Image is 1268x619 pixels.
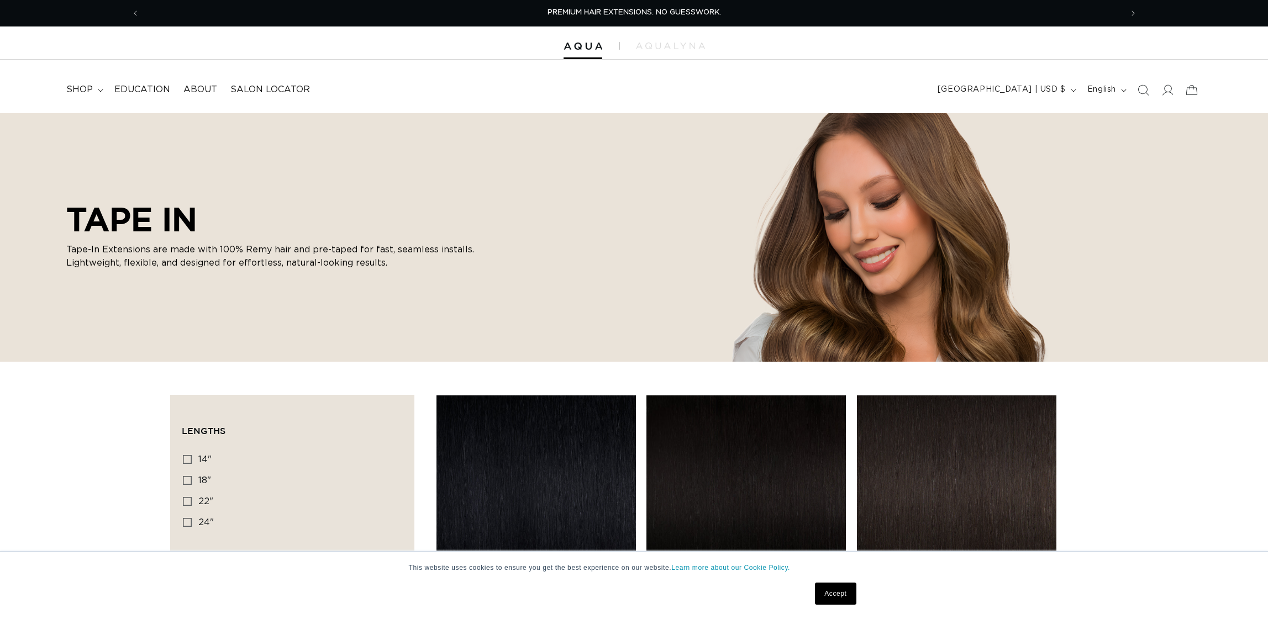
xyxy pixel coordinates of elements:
span: 22" [198,497,213,506]
img: aqualyna.com [636,43,705,49]
p: Tape-In Extensions are made with 100% Remy hair and pre-taped for fast, seamless installs. Lightw... [66,243,486,269]
a: Education [108,77,177,102]
a: Salon Locator [224,77,317,102]
span: shop [66,84,93,96]
h2: TAPE IN [66,200,486,239]
button: Previous announcement [123,3,148,24]
span: 18" [198,476,211,485]
img: Aqua Hair Extensions [564,43,602,50]
a: Learn more about our Cookie Policy. [671,564,790,572]
span: English [1087,84,1116,96]
p: This website uses cookies to ensure you get the best experience on our website. [409,563,860,573]
span: Education [114,84,170,96]
button: [GEOGRAPHIC_DATA] | USD $ [931,80,1081,100]
summary: Search [1131,78,1155,102]
summary: shop [60,77,108,102]
button: Next announcement [1121,3,1145,24]
span: About [183,84,217,96]
span: Lengths [182,426,225,436]
span: PREMIUM HAIR EXTENSIONS. NO GUESSWORK. [548,9,721,16]
span: 14" [198,455,212,464]
span: Salon Locator [230,84,310,96]
a: About [177,77,224,102]
button: English [1081,80,1131,100]
a: Accept [815,583,856,605]
summary: Lengths (0 selected) [182,406,403,446]
span: 24" [198,518,214,527]
span: [GEOGRAPHIC_DATA] | USD $ [938,84,1066,96]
